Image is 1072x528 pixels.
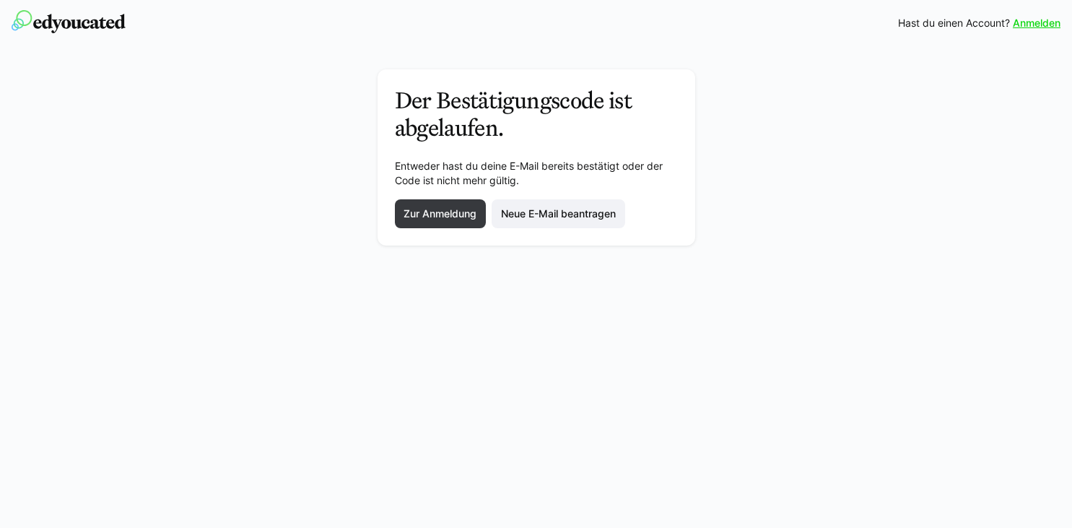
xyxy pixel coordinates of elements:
[395,199,487,228] button: Zur Anmeldung
[898,16,1010,30] span: Hast du einen Account?
[401,207,479,221] span: Zur Anmeldung
[12,10,126,33] img: edyoucated
[395,87,678,142] h3: Der Bestätigungscode ist abgelaufen.
[395,160,663,186] span: Entweder hast du deine E-Mail bereits bestätigt oder der Code ist nicht mehr gültig.
[1013,16,1060,30] a: Anmelden
[499,207,618,221] span: Neue E-Mail beantragen
[492,199,625,228] a: Neue E-Mail beantragen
